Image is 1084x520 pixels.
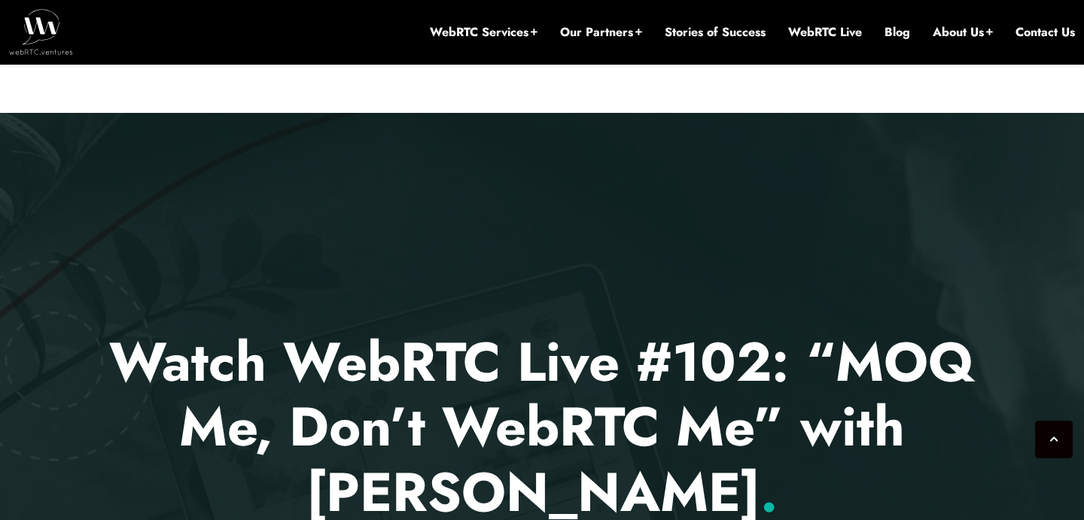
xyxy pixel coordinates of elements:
[560,24,642,41] a: Our Partners
[665,24,766,41] a: Stories of Success
[430,24,537,41] a: WebRTC Services
[1015,24,1075,41] a: Contact Us
[933,24,993,41] a: About Us
[9,9,73,54] img: WebRTC.ventures
[885,24,910,41] a: Blog
[788,24,862,41] a: WebRTC Live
